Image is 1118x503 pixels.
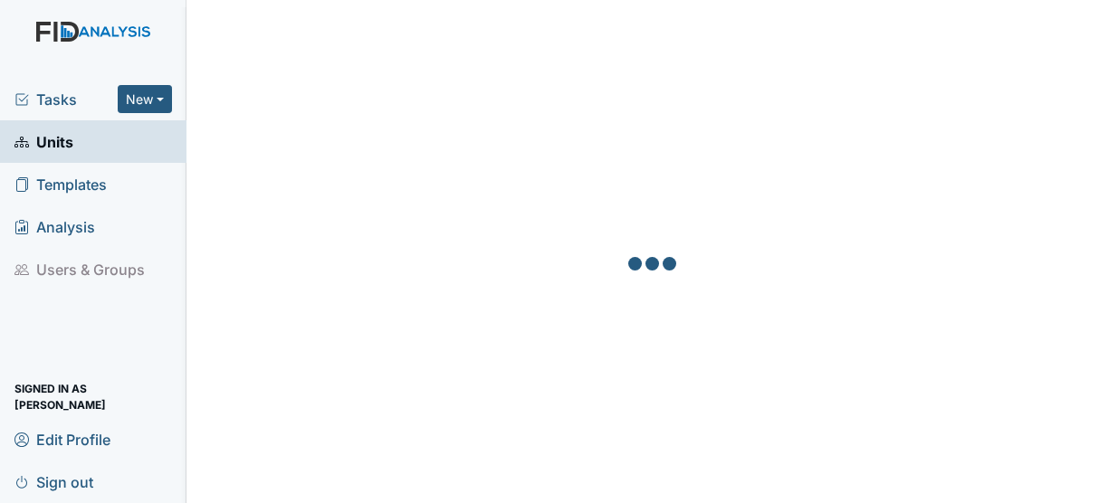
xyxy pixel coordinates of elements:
[14,170,107,198] span: Templates
[118,85,172,113] button: New
[14,425,110,453] span: Edit Profile
[14,468,93,496] span: Sign out
[14,89,118,110] a: Tasks
[14,383,172,411] span: Signed in as [PERSON_NAME]
[14,128,73,156] span: Units
[14,213,95,241] span: Analysis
